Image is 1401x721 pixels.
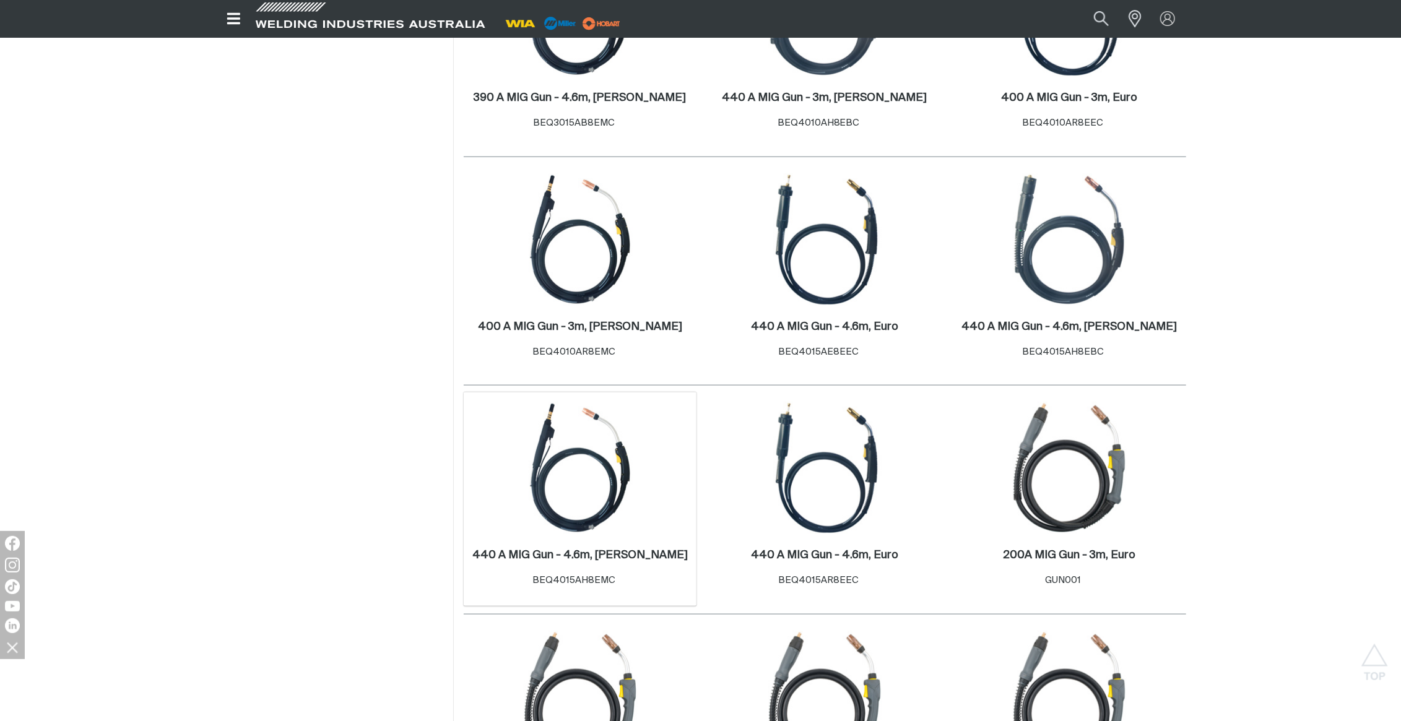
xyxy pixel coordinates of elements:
[778,118,860,127] span: BEQ4010AH8EBC
[778,576,859,585] span: BEQ4015AR8EEC
[532,576,615,585] span: BEQ4015AH8EMC
[722,91,927,105] a: 440 A MIG Gun - 3m, [PERSON_NAME]
[1003,173,1135,306] img: 440 A MIG Gun - 4.6m, Bernard
[751,548,898,563] a: 440 A MIG Gun - 4.6m, Euro
[1003,550,1135,561] h2: 200A MIG Gun - 3m, Euro
[1045,576,1081,585] span: GUN001
[961,320,1177,334] a: 440 A MIG Gun - 4.6m, [PERSON_NAME]
[5,579,20,594] img: TikTok
[478,321,682,332] h2: 400 A MIG Gun - 3m, [PERSON_NAME]
[514,173,646,306] img: 400 A MIG Gun - 3m, Miller
[758,173,891,306] img: 440 A MIG Gun - 4.6m, Euro
[1080,5,1122,33] button: Search products
[533,118,615,127] span: BEQ3015AB8EMC
[472,548,688,563] a: 440 A MIG Gun - 4.6m, [PERSON_NAME]
[5,536,20,551] img: Facebook
[514,402,646,534] img: 440 A MIG Gun - 4.6m, Miller
[1003,548,1135,563] a: 200A MIG Gun - 3m, Euro
[5,558,20,572] img: Instagram
[1064,5,1122,33] input: Product name or item number...
[1001,92,1137,103] h2: 400 A MIG Gun - 3m, Euro
[5,618,20,633] img: LinkedIn
[532,347,615,356] span: BEQ4010AR8EMC
[474,92,686,103] h2: 390 A MIG Gun - 4.6m, [PERSON_NAME]
[751,321,898,332] h2: 440 A MIG Gun - 4.6m, Euro
[478,320,682,334] a: 400 A MIG Gun - 3m, [PERSON_NAME]
[5,601,20,611] img: YouTube
[1022,347,1104,356] span: BEQ4015AH8EBC
[1023,118,1104,127] span: BEQ4010AR8EEC
[474,91,686,105] a: 390 A MIG Gun - 4.6m, [PERSON_NAME]
[751,550,898,561] h2: 440 A MIG Gun - 4.6m, Euro
[579,14,624,33] img: miller
[1003,402,1135,534] img: 200A MIG Gun - 3m, Euro
[579,19,624,28] a: miller
[472,550,688,561] h2: 440 A MIG Gun - 4.6m, [PERSON_NAME]
[1001,91,1137,105] a: 400 A MIG Gun - 3m, Euro
[961,321,1177,332] h2: 440 A MIG Gun - 4.6m, [PERSON_NAME]
[778,347,859,356] span: BEQ4015AE8EEC
[751,320,898,334] a: 440 A MIG Gun - 4.6m, Euro
[1361,644,1389,671] button: Scroll to top
[722,92,927,103] h2: 440 A MIG Gun - 3m, [PERSON_NAME]
[2,637,23,658] img: hide socials
[758,402,891,534] img: 440 A MIG Gun - 4.6m, Euro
